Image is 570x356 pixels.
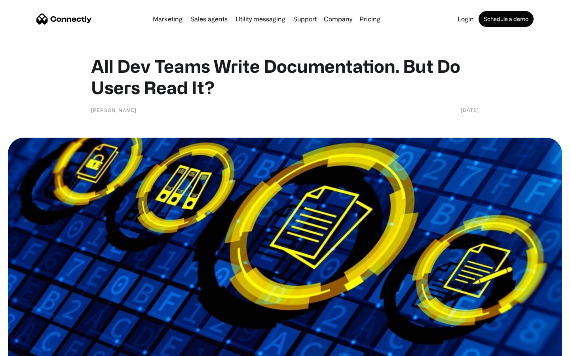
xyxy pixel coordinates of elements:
[232,16,289,22] a: Utility messaging
[461,106,479,114] div: [DATE]
[150,16,186,22] a: Marketing
[324,13,352,25] div: Company
[454,16,477,22] a: Login
[356,16,384,22] a: Pricing
[91,55,479,98] h1: All Dev Teams Write Documentation. But Do Users Read It?
[8,342,47,353] aside: Language selected: English
[479,11,534,27] a: Schedule a demo
[91,106,137,114] div: [PERSON_NAME]
[187,16,231,22] a: Sales agents
[16,342,47,353] ul: Language list
[290,16,320,22] a: Support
